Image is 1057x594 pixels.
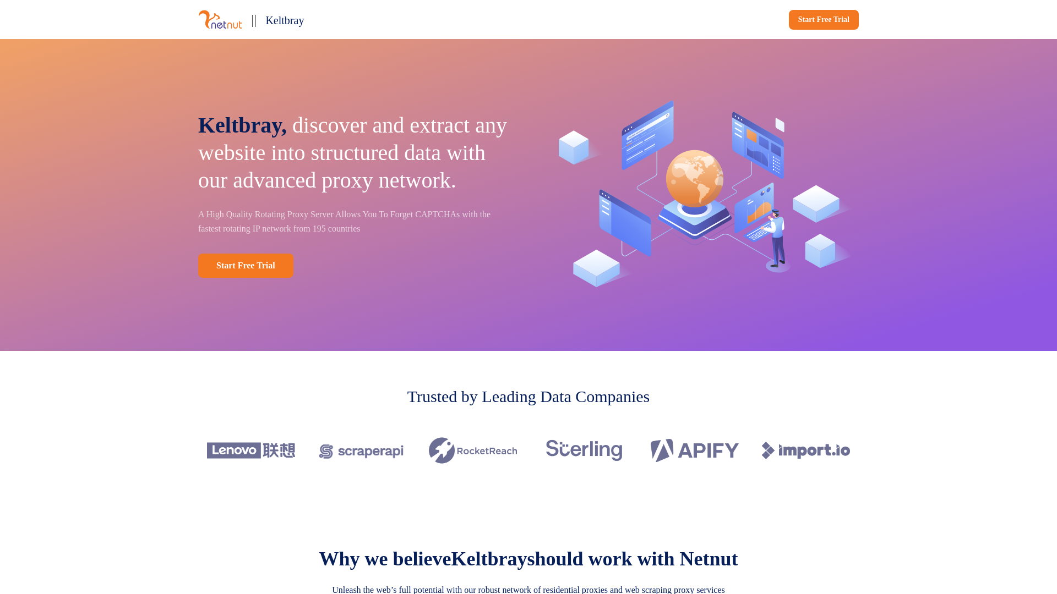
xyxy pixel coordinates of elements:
span: Keltbray [265,14,304,26]
p: Why we believe should work with Netnut [319,547,738,570]
a: Start Free Trial [789,10,859,30]
p: A High Quality Rotating Proxy Server Allows You To Forget CAPTCHAs with the fastest rotating IP n... [198,207,513,236]
span: Keltbray, [198,113,287,137]
p: Trusted by Leading Data Companies [407,384,650,409]
p: || [251,9,257,30]
a: Start Free Trial [198,254,293,278]
p: discover and extract any website into structured data with our advanced proxy network. [198,112,513,194]
span: Keltbray [451,548,527,570]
